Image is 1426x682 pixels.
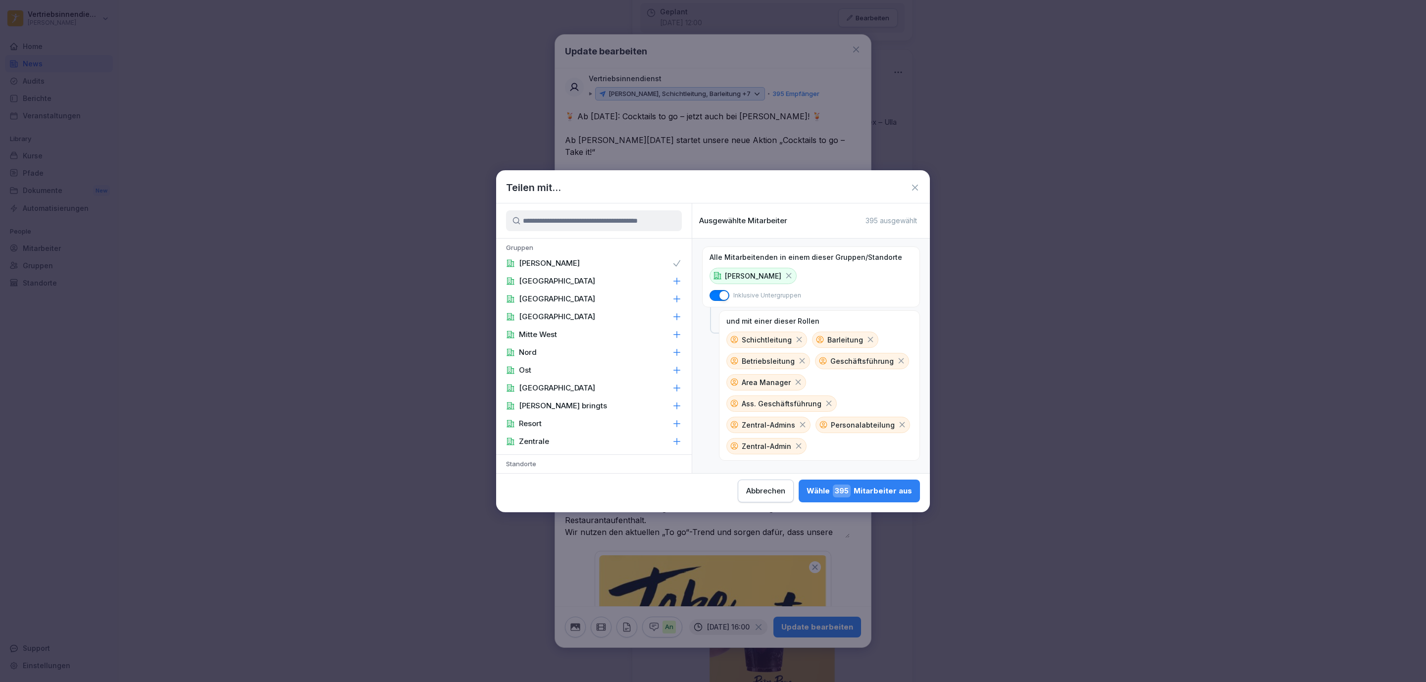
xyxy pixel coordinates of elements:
[519,330,557,340] p: Mitte West
[519,437,549,446] p: Zentrale
[496,460,692,471] p: Standorte
[519,312,595,322] p: [GEOGRAPHIC_DATA]
[866,216,917,225] p: 395 ausgewählt
[699,216,787,225] p: Ausgewählte Mitarbeiter
[519,365,531,375] p: Ost
[519,276,595,286] p: [GEOGRAPHIC_DATA]
[519,294,595,304] p: [GEOGRAPHIC_DATA]
[799,480,920,502] button: Wähle395Mitarbeiter aus
[710,253,902,262] p: Alle Mitarbeitenden in einem dieser Gruppen/Standorte
[742,335,792,345] p: Schichtleitung
[742,377,791,388] p: Area Manager
[725,271,781,281] p: [PERSON_NAME]
[827,335,863,345] p: Barleitung
[733,291,801,300] p: Inklusive Untergruppen
[519,347,537,357] p: Nord
[807,485,912,497] div: Wähle Mitarbeiter aus
[742,356,795,366] p: Betriebsleitung
[830,356,894,366] p: Geschäftsführung
[519,419,542,429] p: Resort
[742,441,791,451] p: Zentral-Admin
[496,244,692,254] p: Gruppen
[506,180,561,195] h1: Teilen mit...
[742,398,821,409] p: Ass. Geschäftsführung
[833,485,851,497] span: 395
[738,480,794,502] button: Abbrechen
[519,258,580,268] p: [PERSON_NAME]
[742,420,795,430] p: Zentral-Admins
[726,317,819,326] p: und mit einer dieser Rollen
[746,486,785,496] div: Abbrechen
[519,401,607,411] p: [PERSON_NAME] bringts
[519,383,595,393] p: [GEOGRAPHIC_DATA]
[831,420,895,430] p: Personalabteilung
